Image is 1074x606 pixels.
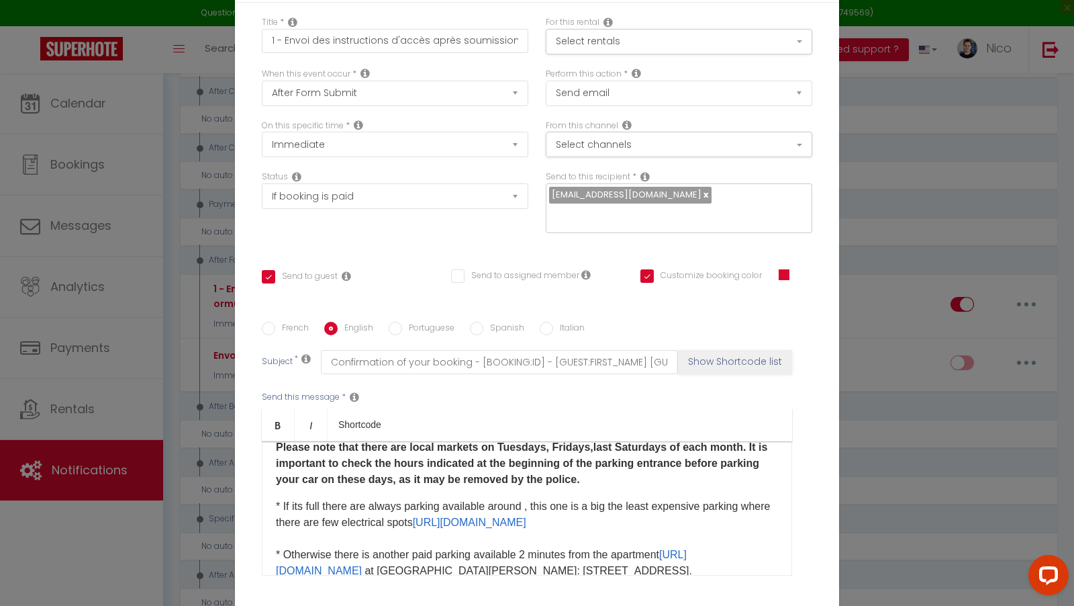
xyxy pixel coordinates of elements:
[276,549,659,560] span: * Otherwise there is another paid parking available 2 minutes from the apartment
[483,322,524,337] label: Spanish
[262,120,344,132] label: On this specific time
[622,120,632,130] i: Action Channel
[552,188,701,201] span: [EMAIL_ADDRESS][DOMAIN_NAME]
[275,322,309,337] label: French
[581,269,591,280] i: Send to provider if assigned
[262,68,350,81] label: When this event occur
[262,441,792,576] div: ​
[288,17,297,28] i: Title
[292,171,301,182] i: Booking status
[354,120,363,130] i: Action Time
[338,322,373,337] label: English
[546,120,618,132] label: From this channel
[1018,550,1074,606] iframe: LiveChat chat widget
[546,29,812,54] button: Select rentals
[678,350,792,374] button: Show Shortcode list
[328,408,392,441] a: Shortcode
[350,392,359,402] i: Message
[262,16,278,29] label: Title
[276,501,770,528] span: * If its full there are always parking available around , this one is a big the least expensive p...
[546,132,812,157] button: Select channels
[603,17,613,28] i: This Rental
[262,355,293,370] label: Subject
[546,16,599,29] label: For this rental
[276,441,767,485] strong: Please note that there are local markets on Tuesdays, Fridays,last Saturdays of each month. It is...
[553,322,585,337] label: Italian
[301,353,311,364] i: Subject
[295,408,328,441] a: Italic
[546,68,622,81] label: Perform this action
[546,171,630,183] label: Send to this recipient
[640,171,650,182] i: Recipient
[342,271,351,282] i: Send to Guest
[262,408,295,441] a: Bold
[413,517,526,528] a: [URL][DOMAIN_NAME]
[402,322,454,337] label: Portuguese
[276,439,778,488] p: ​
[262,171,288,183] label: Status
[364,565,692,576] span: at [GEOGRAPHIC_DATA][PERSON_NAME]: [STREET_ADDRESS].
[262,391,340,404] label: Send this message
[632,68,641,79] i: Action Type
[360,68,370,79] i: Event Occur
